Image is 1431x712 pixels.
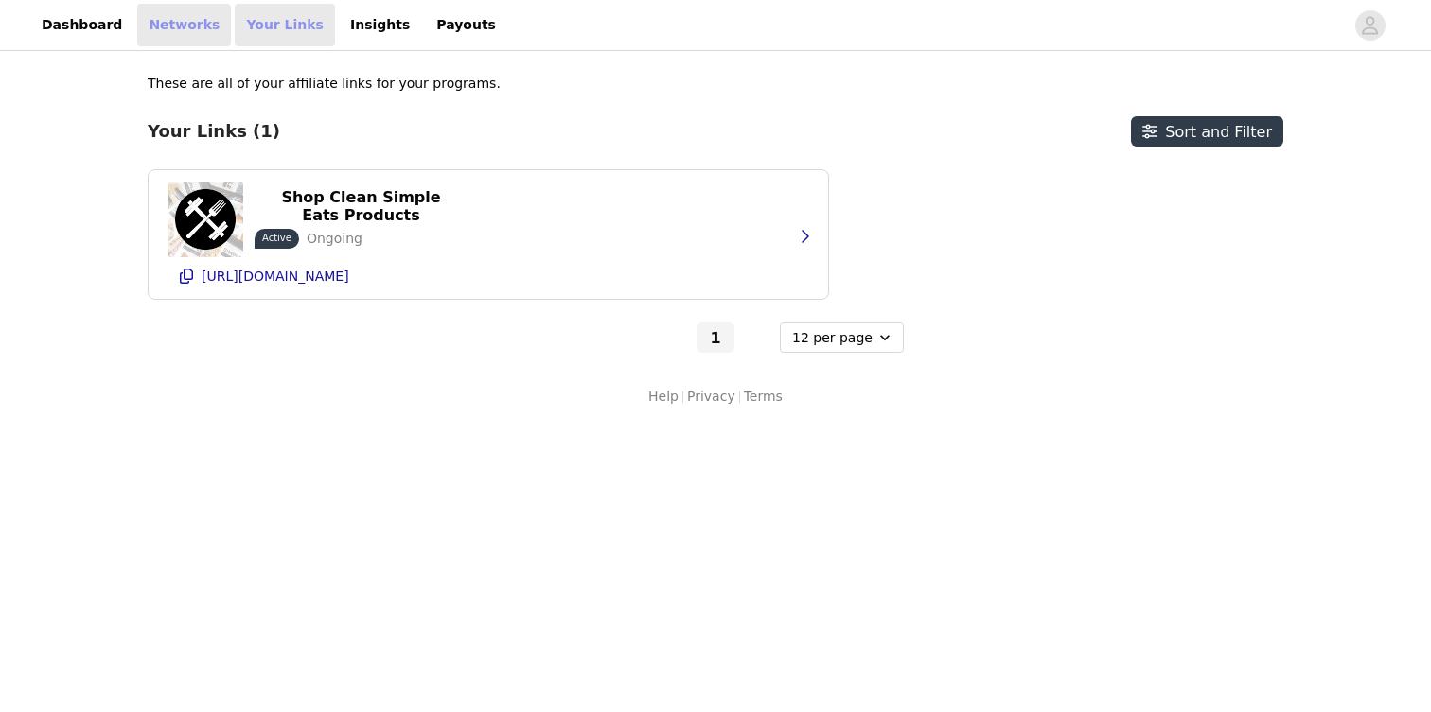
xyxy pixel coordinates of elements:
[307,229,362,249] p: Ongoing
[255,191,468,221] button: Shop Clean Simple Eats Products
[262,231,291,245] p: Active
[655,322,693,353] button: Go to previous page
[687,387,735,407] a: Privacy
[137,4,231,46] a: Networks
[425,4,507,46] a: Payouts
[697,322,734,353] button: Go To Page 1
[738,322,776,353] button: Go to next page
[648,387,679,407] a: Help
[235,4,335,46] a: Your Links
[30,4,133,46] a: Dashboard
[1361,10,1379,41] div: avatar
[744,387,783,407] a: Terms
[148,74,501,94] p: These are all of your affiliate links for your programs.
[266,188,456,224] p: Shop Clean Simple Eats Products
[148,121,280,142] h3: Your Links (1)
[339,4,421,46] a: Insights
[168,261,809,291] button: [URL][DOMAIN_NAME]
[1131,116,1283,147] button: Sort and Filter
[168,182,243,257] img: Shop Clean Simple Eats Products
[202,269,349,284] p: [URL][DOMAIN_NAME]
